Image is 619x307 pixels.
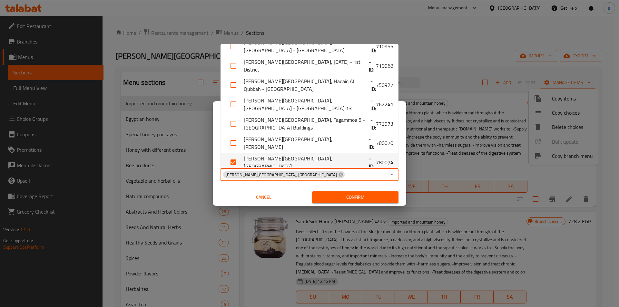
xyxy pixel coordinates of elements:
[369,58,376,73] b: - ID:
[369,155,376,170] b: - ID:
[370,97,376,112] b: - ID:
[376,101,393,108] span: 762241
[370,39,376,54] b: - ID:
[221,56,398,75] li: [PERSON_NAME][GEOGRAPHIC_DATA], [DATE] - 1st District
[317,193,393,201] span: Confirm
[221,153,398,172] li: [PERSON_NAME][GEOGRAPHIC_DATA], [GEOGRAPHIC_DATA]
[221,95,398,114] li: [PERSON_NAME][GEOGRAPHIC_DATA], [GEOGRAPHIC_DATA] - [GEOGRAPHIC_DATA] 13
[312,191,398,203] button: Confirm
[376,81,393,89] span: 750927
[387,170,396,179] button: Close
[221,75,398,95] li: [PERSON_NAME][GEOGRAPHIC_DATA], Hadaiq Al Qubbah - [GEOGRAPHIC_DATA]
[368,135,376,151] b: - ID:
[376,158,393,166] span: 780074
[221,37,398,56] li: [PERSON_NAME][GEOGRAPHIC_DATA], [GEOGRAPHIC_DATA] - [GEOGRAPHIC_DATA]
[376,43,393,50] span: 710955
[223,171,345,178] div: [PERSON_NAME][GEOGRAPHIC_DATA], [GEOGRAPHIC_DATA]
[221,191,307,203] button: Cancel
[376,62,393,70] span: 710968
[376,120,393,128] span: 772973
[370,77,376,93] b: - ID:
[370,116,376,131] b: - ID:
[221,133,398,153] li: [PERSON_NAME][GEOGRAPHIC_DATA], [PERSON_NAME]
[223,193,304,201] span: Cancel
[376,139,393,147] span: 780070
[221,114,398,133] li: [PERSON_NAME][GEOGRAPHIC_DATA], Tagammoa 5 - [GEOGRAPHIC_DATA] Buildings
[223,172,339,178] span: [PERSON_NAME][GEOGRAPHIC_DATA], [GEOGRAPHIC_DATA]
